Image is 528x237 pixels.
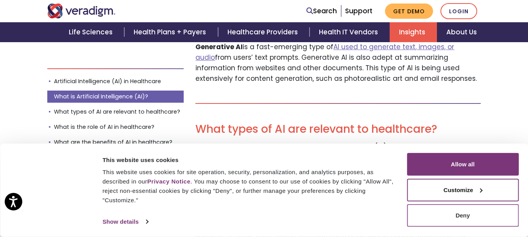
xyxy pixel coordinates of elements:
[407,153,519,176] button: Allow all
[218,22,310,42] a: Healthcare Providers
[440,3,477,19] a: Login
[306,6,337,16] a: Search
[195,42,481,84] p: is a fast-emerging type of from users’ text prompts. Generative AI is also adept at summarizing i...
[47,4,116,18] img: Veradigm logo
[147,178,190,185] a: Privacy Notice
[407,204,519,227] button: Deny
[47,91,184,103] a: What is Artificial Intelligence (AI)?
[195,142,481,184] p: As seen in the previous section, artificial intelligence (AI) is not a single technology but a co...
[437,22,486,42] a: About Us
[385,4,433,19] a: Get Demo
[102,155,398,164] div: This website uses cookies
[47,75,184,87] a: Artificial Intelligence (AI) in Healthcare
[59,22,124,42] a: Life Sciences
[102,168,398,205] div: This website uses cookies for site operation, security, personalization, and analytics purposes, ...
[310,22,390,42] a: Health IT Vendors
[124,22,218,42] a: Health Plans + Payers
[47,121,184,133] a: What is the role of AI in healthcare?
[47,136,184,148] a: What are the benefits of AI in healthcare?
[407,178,519,201] button: Customize
[390,22,437,42] a: Insights
[195,42,243,52] strong: Generative AI
[102,216,148,228] a: Show details
[195,123,481,136] h2: What types of AI are relevant to healthcare?
[47,106,184,118] a: What types of AI are relevant to healthcare?
[345,6,372,16] a: Support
